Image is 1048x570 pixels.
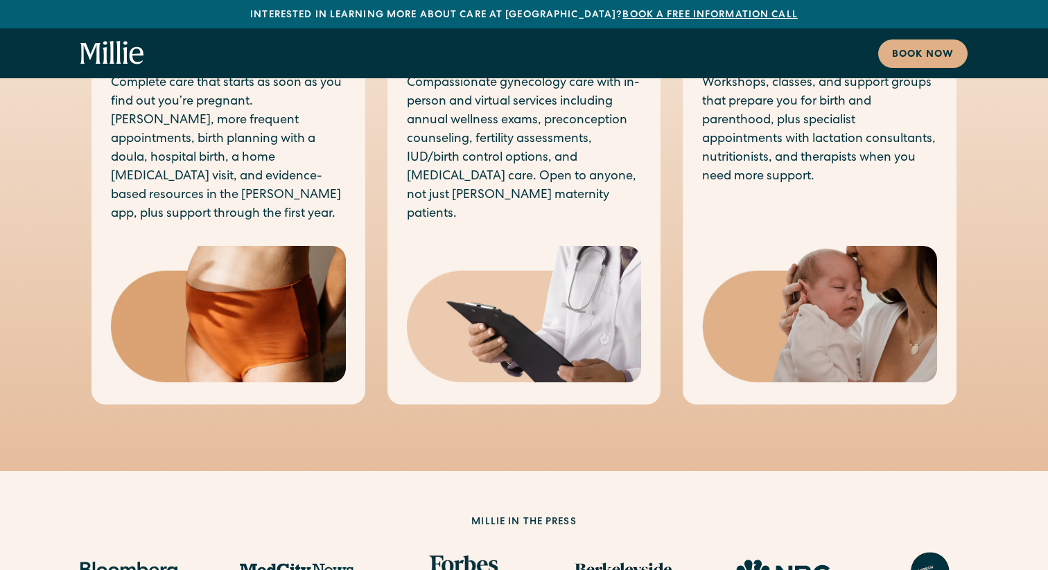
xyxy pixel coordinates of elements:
p: Compassionate gynecology care with in-person and virtual services including annual wellness exams... [407,74,642,224]
h2: Millie in the press [258,515,790,530]
a: home [80,41,144,66]
div: Book now [892,48,954,62]
p: Complete care that starts as soon as you find out you’re pregnant. [PERSON_NAME], more frequent a... [111,74,346,224]
a: Book a free information call [622,10,797,20]
img: Close-up of a woman's midsection wearing high-waisted postpartum underwear, highlighting comfort ... [111,246,346,382]
img: Mother gently kissing her newborn's head, capturing a tender moment of love and early bonding in ... [702,246,937,382]
img: Medical professional in a white coat holding a clipboard, representing expert care and diagnosis ... [407,246,642,382]
p: Workshops, classes, and support groups that prepare you for birth and parenthood, plus specialist... [702,74,937,186]
a: Book now [878,39,968,68]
